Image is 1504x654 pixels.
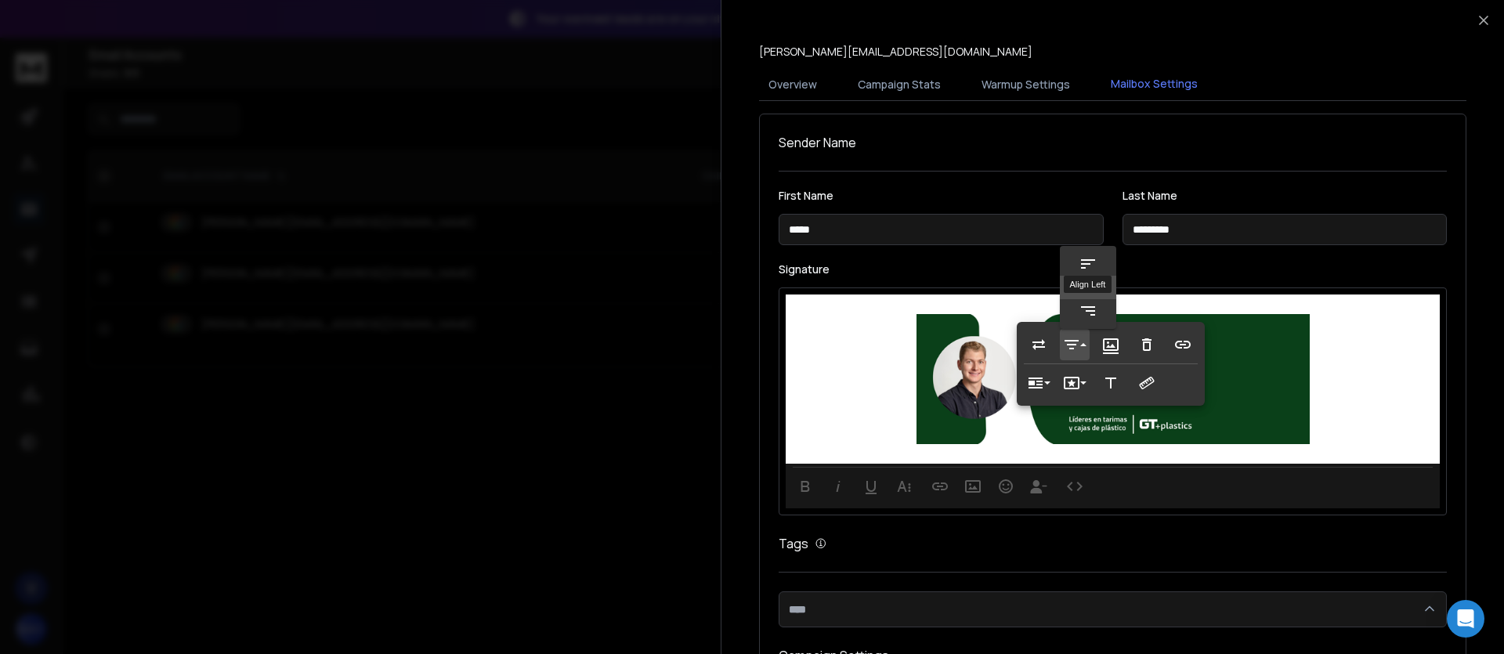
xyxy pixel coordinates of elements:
button: Italic (⌘I) [823,471,853,502]
h1: Tags [779,534,808,553]
button: Mailbox Settings [1101,67,1207,103]
div: Align Left [1064,276,1112,293]
button: Insert Link (⌘K) [925,471,955,502]
button: Insert Unsubscribe Link [1024,471,1054,502]
div: Open Intercom Messenger [1447,600,1484,638]
label: Last Name [1123,190,1448,201]
p: [PERSON_NAME][EMAIL_ADDRESS][DOMAIN_NAME] [759,44,1032,60]
button: Bold (⌘B) [790,471,820,502]
button: Warmup Settings [972,67,1079,102]
button: More Text [889,471,919,502]
button: Code View [1060,471,1090,502]
h1: Sender Name [779,133,1447,152]
button: Display [1024,367,1054,399]
label: Signature [779,264,1447,275]
button: Campaign Stats [848,67,950,102]
button: Underline (⌘U) [856,471,886,502]
button: Overview [759,67,826,102]
button: Style [1060,367,1090,399]
label: First Name [779,190,1104,201]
